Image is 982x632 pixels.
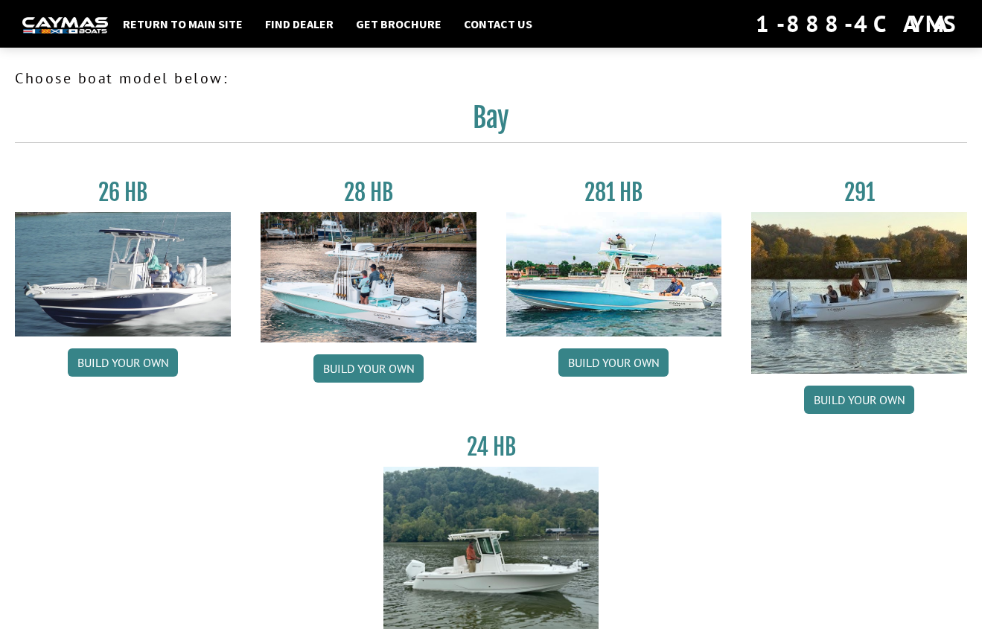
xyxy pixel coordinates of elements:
[261,179,476,206] h3: 28 HB
[15,101,967,143] h2: Bay
[15,179,231,206] h3: 26 HB
[15,67,967,89] p: Choose boat model below:
[456,14,540,33] a: Contact Us
[751,212,967,374] img: 291_Thumbnail.jpg
[506,212,722,336] img: 28-hb-twin.jpg
[15,212,231,336] img: 26_new_photo_resized.jpg
[258,14,341,33] a: Find Dealer
[558,348,669,377] a: Build your own
[313,354,424,383] a: Build your own
[261,212,476,342] img: 28_hb_thumbnail_for_caymas_connect.jpg
[751,179,967,206] h3: 291
[348,14,449,33] a: Get Brochure
[22,17,108,33] img: white-logo-c9c8dbefe5ff5ceceb0f0178aa75bf4bb51f6bca0971e226c86eb53dfe498488.png
[804,386,914,414] a: Build your own
[506,179,722,206] h3: 281 HB
[68,348,178,377] a: Build your own
[756,7,960,40] div: 1-888-4CAYMAS
[383,467,599,628] img: 24_HB_thumbnail.jpg
[383,433,599,461] h3: 24 HB
[115,14,250,33] a: Return to main site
